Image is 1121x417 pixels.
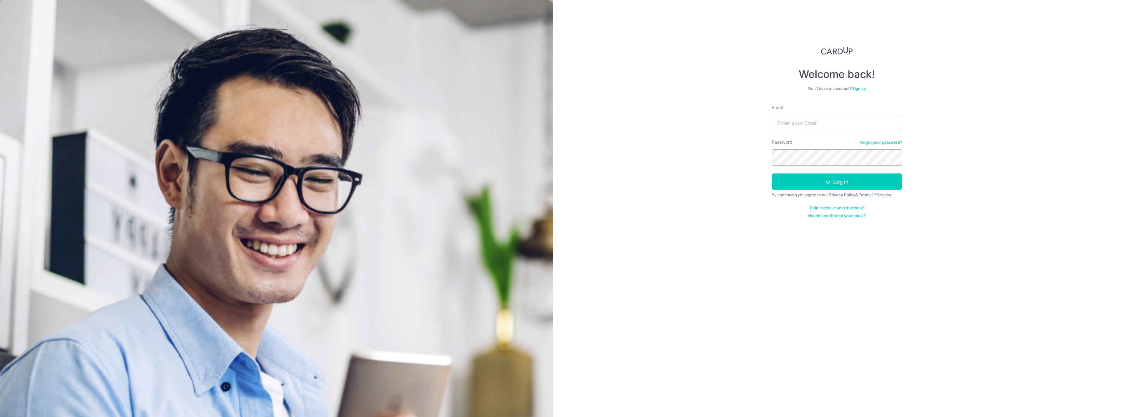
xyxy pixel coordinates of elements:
[860,140,902,145] a: Forgot your password?
[772,68,902,81] h4: Welcome back!
[772,115,902,131] input: Enter your Email
[772,139,793,145] label: Password
[772,192,902,198] div: By continuing you agree to our &
[829,192,855,197] a: Privacy Policy
[859,192,891,197] a: Terms Of Service
[772,86,902,91] div: Don’t have an account?
[810,205,864,211] a: Didn't receive unlock details?
[852,86,866,91] a: Sign up
[772,104,783,111] label: Email
[772,173,902,190] button: Log in
[808,213,866,218] a: Haven't confirmed your email?
[821,47,853,55] img: CardUp Logo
